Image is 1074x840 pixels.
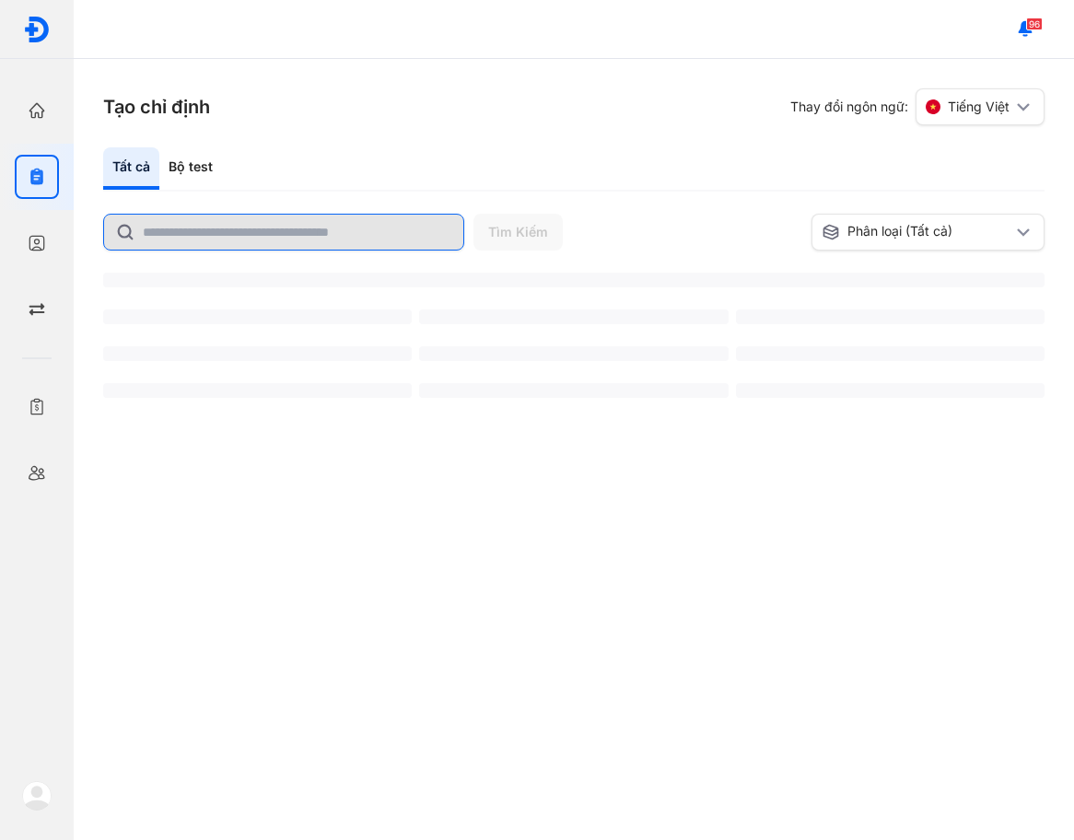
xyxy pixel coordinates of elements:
[103,273,1045,287] span: ‌
[103,383,412,398] span: ‌
[103,309,412,324] span: ‌
[736,309,1045,324] span: ‌
[23,16,51,43] img: logo
[790,88,1045,125] div: Thay đổi ngôn ngữ:
[103,346,412,361] span: ‌
[1026,17,1043,30] span: 96
[103,94,210,120] h3: Tạo chỉ định
[736,383,1045,398] span: ‌
[419,309,728,324] span: ‌
[419,346,728,361] span: ‌
[22,781,52,811] img: logo
[419,383,728,398] span: ‌
[103,147,159,190] div: Tất cả
[473,214,563,251] button: Tìm Kiếm
[159,147,222,190] div: Bộ test
[736,346,1045,361] span: ‌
